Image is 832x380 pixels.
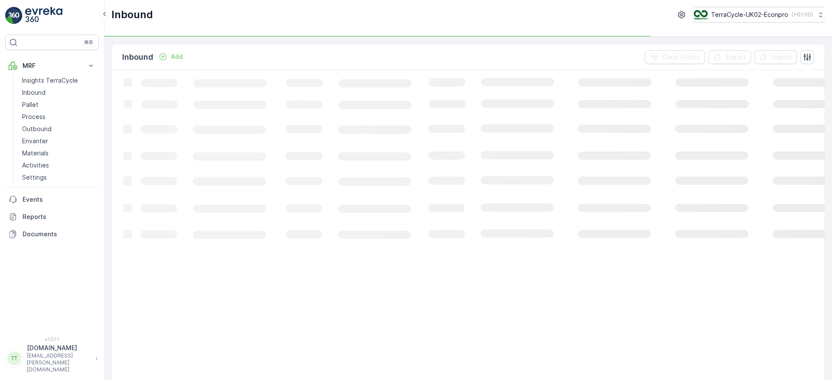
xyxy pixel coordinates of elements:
[694,7,825,23] button: TerraCycle-UK02-Econpro(+01:00)
[772,53,792,61] p: Import
[27,344,91,352] p: [DOMAIN_NAME]
[5,57,99,74] button: MRF
[5,337,99,342] span: v 1.51.1
[111,8,153,22] p: Inbound
[23,213,95,221] p: Reports
[662,53,700,61] p: Clear Filters
[19,171,99,184] a: Settings
[22,173,47,182] p: Settings
[22,113,45,121] p: Process
[5,225,99,243] a: Documents
[5,208,99,225] a: Reports
[23,61,81,70] p: MRF
[19,123,99,135] a: Outbound
[22,149,49,158] p: Materials
[19,87,99,99] a: Inbound
[19,159,99,171] a: Activities
[711,10,788,19] p: TerraCycle-UK02-Econpro
[5,344,99,373] button: TT[DOMAIN_NAME][EMAIL_ADDRESS][PERSON_NAME][DOMAIN_NAME]
[84,39,93,46] p: ⌘B
[25,7,62,24] img: logo_light-DOdMpM7g.png
[754,50,797,64] button: Import
[22,161,49,170] p: Activities
[155,52,186,62] button: Add
[5,191,99,208] a: Events
[19,135,99,147] a: Envanter
[122,51,153,63] p: Inbound
[22,88,45,97] p: Inbound
[726,53,746,61] p: Export
[27,352,91,373] p: [EMAIL_ADDRESS][PERSON_NAME][DOMAIN_NAME]
[708,50,751,64] button: Export
[23,195,95,204] p: Events
[171,52,183,61] p: Add
[22,125,52,133] p: Outbound
[19,147,99,159] a: Materials
[694,10,708,19] img: terracycle_logo_wKaHoWT.png
[22,137,48,145] p: Envanter
[19,99,99,111] a: Pallet
[19,74,99,87] a: Insights TerraCycle
[22,100,39,109] p: Pallet
[19,111,99,123] a: Process
[5,7,23,24] img: logo
[22,76,78,85] p: Insights TerraCycle
[7,351,21,365] div: TT
[645,50,705,64] button: Clear Filters
[23,230,95,238] p: Documents
[792,11,813,18] p: ( +01:00 )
